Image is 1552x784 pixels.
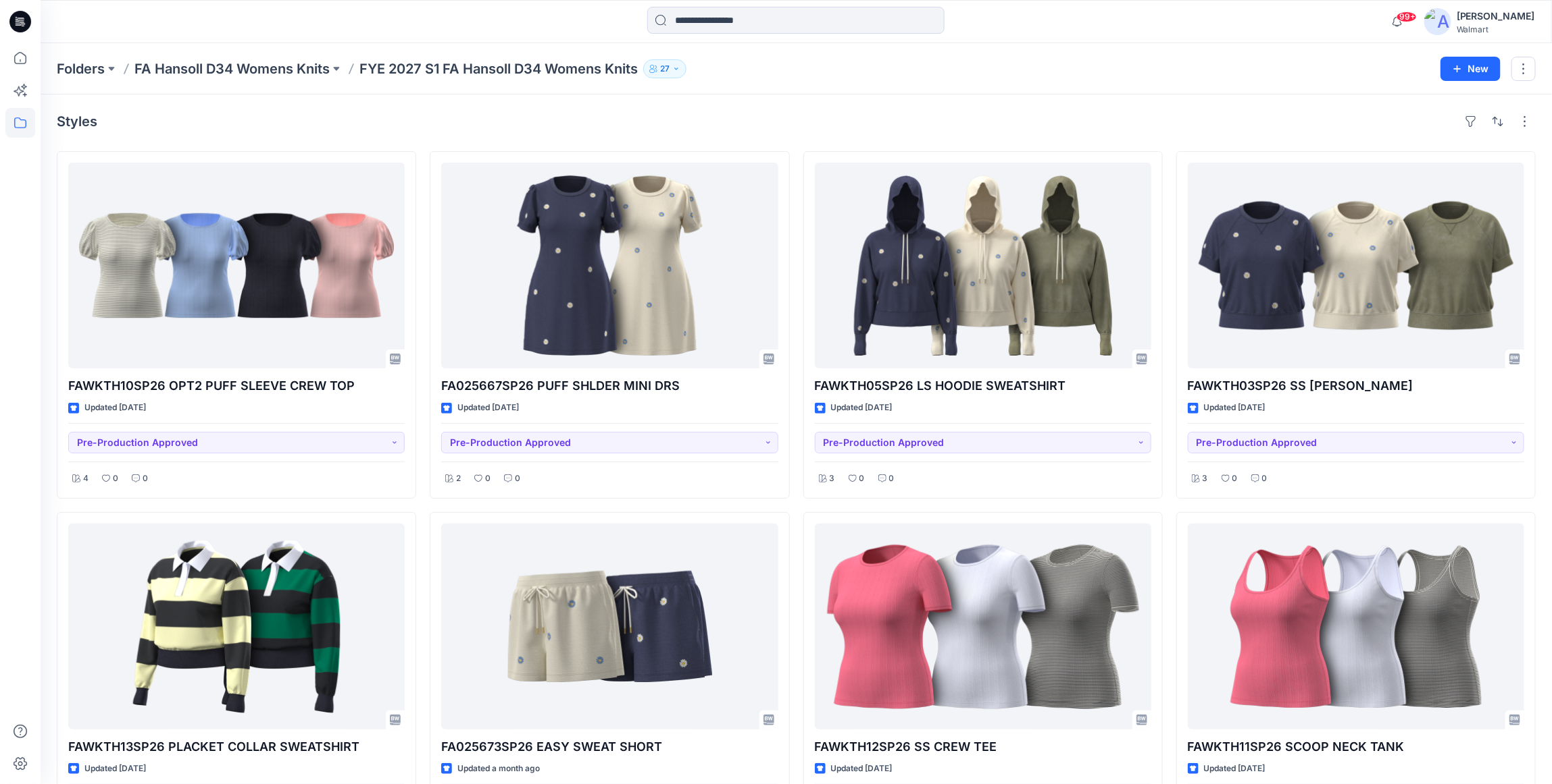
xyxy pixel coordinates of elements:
[815,376,1151,395] p: FAWKTH05SP26 LS HOODIE SWEATSHIRT
[57,59,105,78] a: Folders
[485,472,491,486] p: 0
[1424,8,1451,35] img: avatar
[815,737,1151,756] p: FAWKTH12SP26 SS CREW TEE
[1188,163,1524,368] a: FAWKTH03SP26 SS RAGLAN SWEATSHIRT
[68,163,405,368] a: FAWKTH10SP26 OPT2 PUFF SLEEVE CREW TOP
[68,524,405,729] a: FAWKTH13SP26 PLACKET COLLAR SWEATSHIRT
[1457,8,1535,24] div: [PERSON_NAME]
[441,737,778,756] p: FA025673SP26 EASY SWEAT SHORT
[889,472,895,486] p: 0
[84,762,146,776] p: Updated [DATE]
[57,113,97,130] h4: Styles
[859,472,865,486] p: 0
[830,472,835,486] p: 3
[456,472,461,486] p: 2
[1457,24,1535,34] div: Walmart
[441,163,778,368] a: FA025667SP26 PUFF SHLDER MINI DRS
[441,524,778,729] a: FA025673SP26 EASY SWEAT SHORT
[457,762,540,776] p: Updated a month ago
[643,59,686,78] button: 27
[359,59,638,78] p: FYE 2027 S1 FA Hansoll D34 Womens Knits
[68,376,405,395] p: FAWKTH10SP26 OPT2 PUFF SLEEVE CREW TOP
[1203,472,1208,486] p: 3
[1262,472,1268,486] p: 0
[1232,472,1238,486] p: 0
[1204,401,1266,415] p: Updated [DATE]
[457,401,519,415] p: Updated [DATE]
[660,61,670,76] p: 27
[83,472,89,486] p: 4
[815,163,1151,368] a: FAWKTH05SP26 LS HOODIE SWEATSHIRT
[515,472,520,486] p: 0
[1188,524,1524,729] a: FAWKTH11SP26 SCOOP NECK TANK
[1188,376,1524,395] p: FAWKTH03SP26 SS [PERSON_NAME]
[113,472,118,486] p: 0
[134,59,330,78] a: FA Hansoll D34 Womens Knits
[143,472,148,486] p: 0
[1397,11,1417,22] span: 99+
[68,737,405,756] p: FAWKTH13SP26 PLACKET COLLAR SWEATSHIRT
[441,376,778,395] p: FA025667SP26 PUFF SHLDER MINI DRS
[1441,57,1501,81] button: New
[815,524,1151,729] a: FAWKTH12SP26 SS CREW TEE
[1188,737,1524,756] p: FAWKTH11SP26 SCOOP NECK TANK
[84,401,146,415] p: Updated [DATE]
[831,762,893,776] p: Updated [DATE]
[1204,762,1266,776] p: Updated [DATE]
[831,401,893,415] p: Updated [DATE]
